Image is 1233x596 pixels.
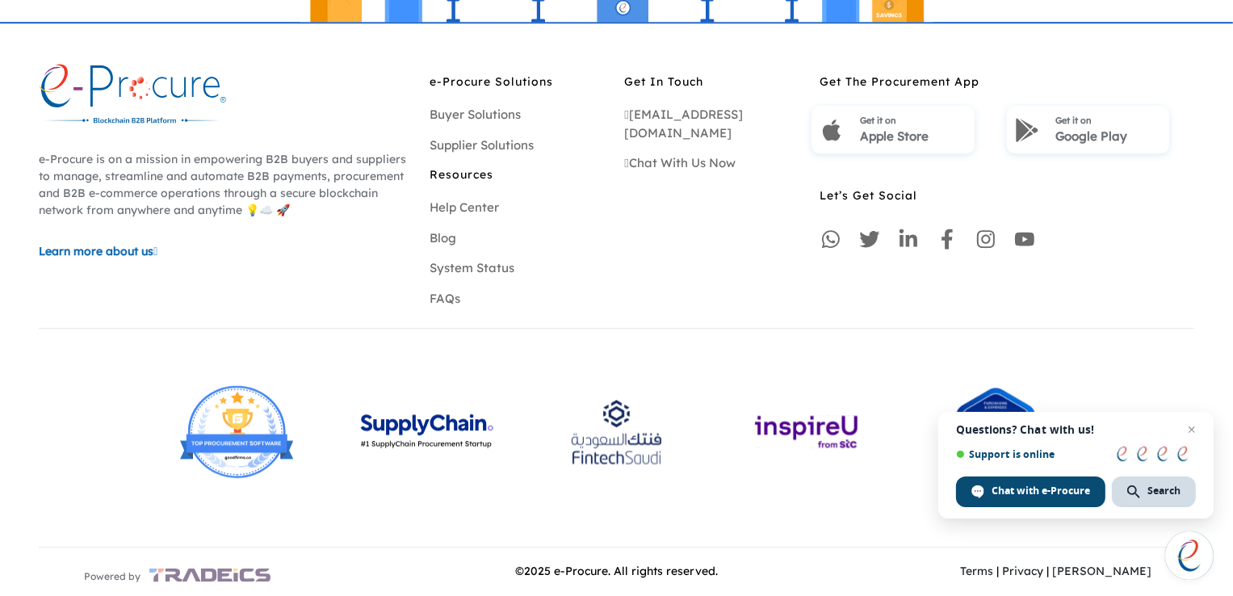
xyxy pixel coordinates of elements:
[430,260,514,275] a: System Status
[1052,564,1151,578] a: [PERSON_NAME]
[1002,564,1043,578] a: Privacy
[820,187,1194,195] div: Let’s Get Social
[430,73,609,82] div: e-Procure Solutions
[430,137,534,153] a: Supplier Solutions
[1055,110,1161,128] p: Get it on
[917,563,1194,580] p: | |
[956,423,1196,436] span: Questions? Chat with us!
[956,448,1105,460] span: Support is online
[861,110,967,128] p: Get it on
[39,243,413,260] a: Learn more about us
[149,560,271,590] img: powered-logo
[39,244,153,258] span: Learn more about us
[624,73,803,82] div: Get In Touch
[430,166,609,174] div: Resources
[430,107,521,122] a: Buyer Solutions
[1112,476,1196,507] div: Search
[39,64,226,127] img: logo
[624,155,735,170] a: Chat With Us Now
[1055,128,1161,146] p: Google Play
[992,484,1090,498] span: Chat with e-Procure
[39,151,413,219] p: e-Procure is on a mission in empowering B2B buyers and suppliers to manage, streamline and automa...
[430,230,456,246] a: Blog
[84,569,140,584] span: Powered by
[956,476,1105,507] div: Chat with e-Procure
[515,564,718,578] span: © 2025 e-Procure. All rights reserved.
[430,291,460,306] a: FAQs
[960,564,993,578] a: Terms
[430,199,499,215] a: Help Center
[820,73,1194,82] div: Get The Procurement App
[1165,531,1214,580] div: Open chat
[1147,484,1181,498] span: Search
[861,128,967,146] p: Apple Store
[1182,420,1202,439] span: Close chat
[624,107,742,141] a: [EMAIL_ADDRESS][DOMAIN_NAME]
